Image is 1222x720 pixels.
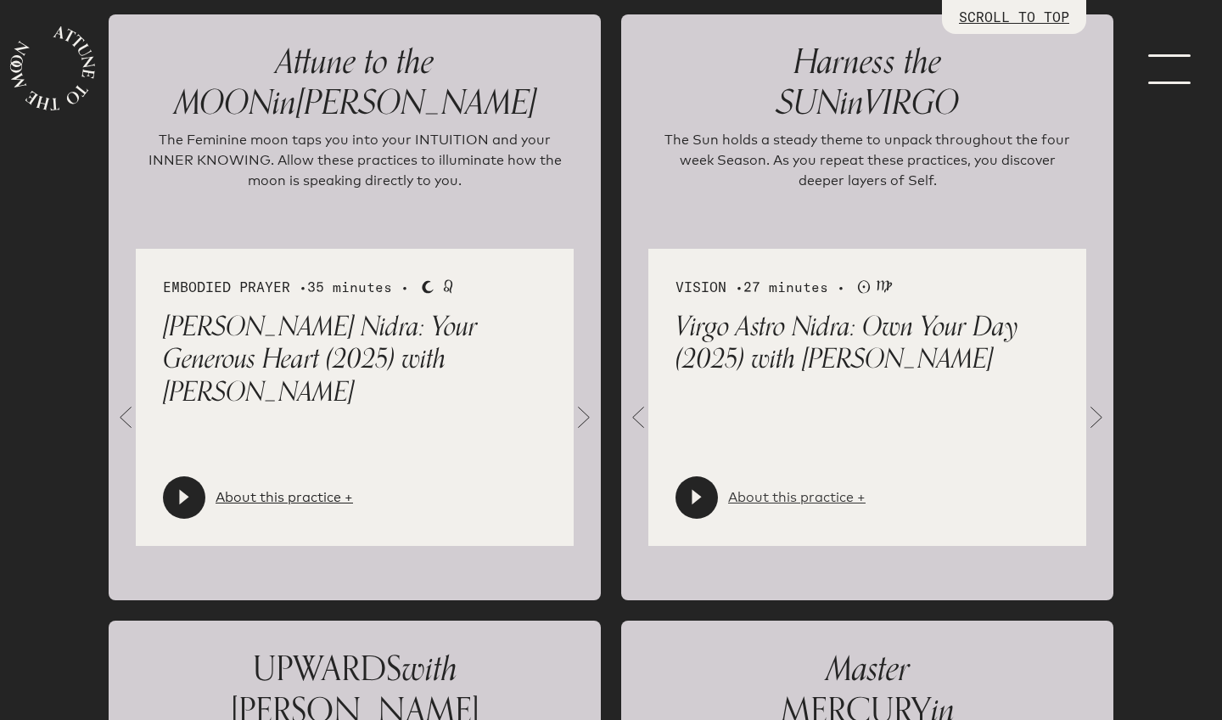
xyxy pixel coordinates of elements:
span: Master [826,641,910,697]
p: The Sun holds a steady theme to unpack throughout the four week Season. As you repeat these pract... [655,130,1079,215]
p: Virgo Astro Nidra: Own Your Day (2025) with [PERSON_NAME] [675,311,1059,376]
span: Attune to the [276,34,434,90]
span: Harness the [793,34,941,90]
p: The Feminine moon taps you into your INTUITION and your INNER KNOWING. Allow these practices to i... [143,130,567,215]
a: About this practice + [728,487,866,508]
p: MOON [PERSON_NAME] [136,42,574,123]
span: with [401,641,457,697]
span: 35 minutes • [307,278,409,295]
p: SCROLL TO TOP [959,7,1069,27]
div: VISION • [675,276,1059,297]
p: SUN VIRGO [648,42,1086,123]
span: 27 minutes • [743,278,845,295]
span: in [840,75,864,131]
span: in [272,75,296,131]
a: About this practice + [216,487,353,508]
p: [PERSON_NAME] Nidra: Your Generous Heart (2025) with [PERSON_NAME] [163,311,547,408]
div: EMBODIED PRAYER • [163,276,547,297]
